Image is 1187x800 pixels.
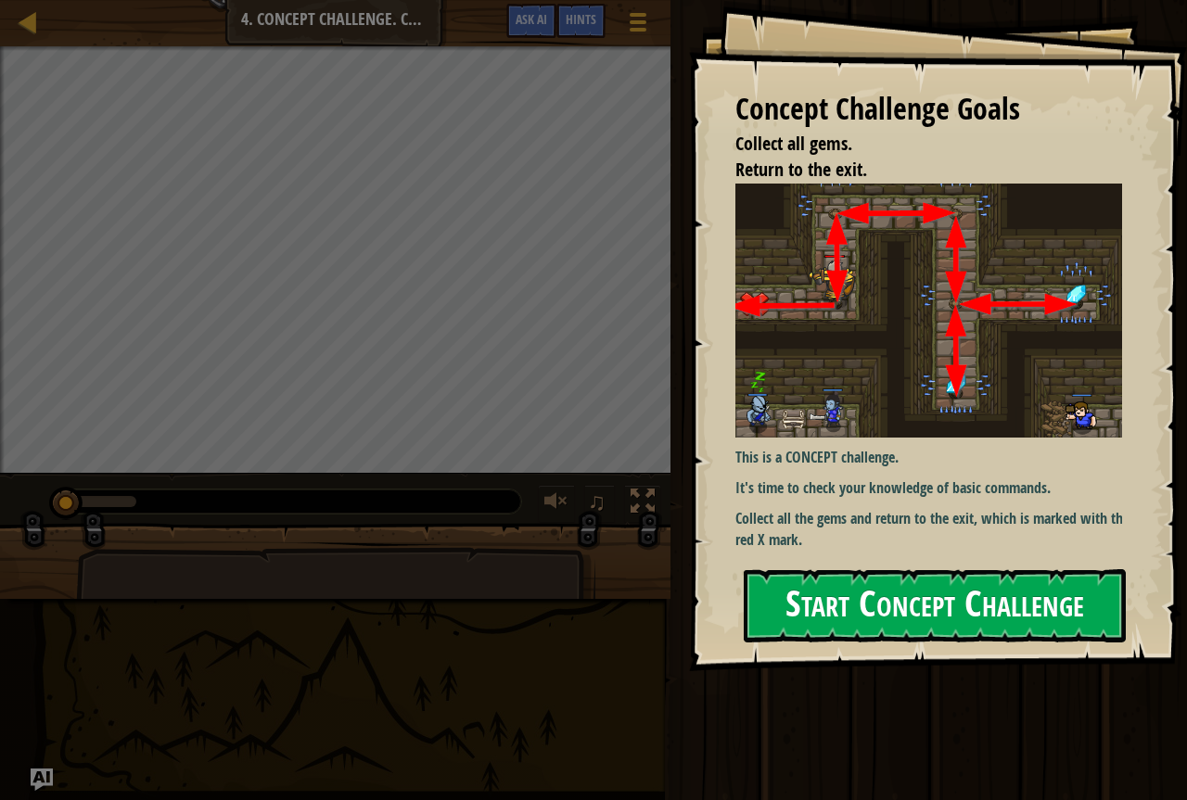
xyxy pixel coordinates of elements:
[584,485,616,523] button: ♫
[538,485,575,523] button: Adjust volume
[516,10,547,28] span: Ask AI
[735,131,852,156] span: Collect all gems.
[588,488,606,515] span: ♫
[735,477,1136,499] p: It's time to check your knowledge of basic commands.
[744,569,1126,642] button: Start Concept Challenge
[712,131,1117,158] li: Collect all gems.
[31,768,53,791] button: Ask AI
[735,447,1136,468] p: This is a CONCEPT challenge.
[615,4,661,47] button: Show game menu
[735,88,1122,131] div: Concept Challenge Goals
[735,184,1136,438] img: First assesment
[712,157,1117,184] li: Return to the exit.
[624,485,661,523] button: Toggle fullscreen
[735,157,867,182] span: Return to the exit.
[566,10,596,28] span: Hints
[735,508,1136,551] p: Collect all the gems and return to the exit, which is marked with the red X mark.
[506,4,556,38] button: Ask AI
